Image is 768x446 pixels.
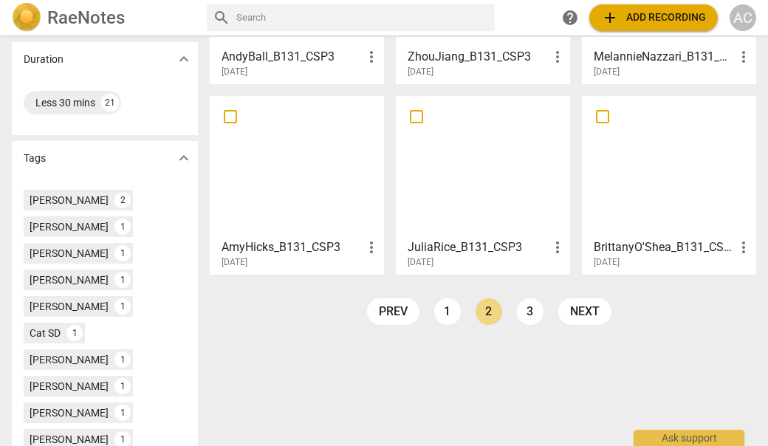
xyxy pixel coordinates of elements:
span: [DATE] [408,66,433,78]
p: Duration [24,52,64,67]
div: 1 [114,272,131,288]
a: Page 1 [434,298,461,325]
span: more_vert [549,48,566,66]
h2: RaeNotes [47,7,125,28]
a: Page 3 [517,298,544,325]
span: more_vert [735,239,752,256]
span: search [213,9,230,27]
div: [PERSON_NAME] [30,352,109,367]
button: Upload [589,4,718,31]
a: LogoRaeNotes [12,3,195,32]
div: 21 [101,94,119,111]
div: 1 [114,405,131,421]
div: 1 [114,298,131,315]
h3: BrittanyO'Shea_B131_CSP3 [594,239,735,256]
span: [DATE] [594,66,620,78]
span: more_vert [549,239,566,256]
a: BrittanyO'Shea_B131_CSP3[DATE] [587,101,751,268]
span: [DATE] [222,256,247,269]
span: [DATE] [594,256,620,269]
button: Show more [173,48,195,70]
h3: AndyBall_B131_CSP3 [222,48,363,66]
span: add [601,9,619,27]
div: 1 [114,351,131,368]
button: Show more [173,147,195,169]
div: [PERSON_NAME] [30,246,109,261]
div: [PERSON_NAME] [30,193,109,207]
a: Page 2 is your current page [476,298,502,325]
span: [DATE] [408,256,433,269]
a: AmyHicks_B131_CSP3[DATE] [215,101,379,268]
button: AC [730,4,756,31]
h3: ZhouJiang_B131_CSP3 [408,48,549,66]
input: Search [236,6,489,30]
span: help [561,9,579,27]
div: 1 [114,245,131,261]
h3: MelannieNazzari_B131_CSP3 [594,48,735,66]
div: Ask support [634,430,744,446]
div: 1 [114,219,131,235]
div: Cat SD [30,326,61,340]
span: more_vert [735,48,752,66]
div: [PERSON_NAME] [30,219,109,234]
span: expand_more [175,149,193,167]
h3: AmyHicks_B131_CSP3 [222,239,363,256]
a: Help [557,4,583,31]
img: Logo [12,3,41,32]
a: JuliaRice_B131_CSP3[DATE] [401,101,565,268]
div: [PERSON_NAME] [30,379,109,394]
span: expand_more [175,50,193,68]
div: 1 [66,325,83,341]
a: next [558,298,611,325]
div: [PERSON_NAME] [30,272,109,287]
p: Tags [24,151,46,166]
div: 1 [114,378,131,394]
div: Less 30 mins [35,95,95,110]
a: prev [367,298,419,325]
span: more_vert [363,48,380,66]
span: Add recording [601,9,706,27]
span: more_vert [363,239,380,256]
div: [PERSON_NAME] [30,299,109,314]
h3: JuliaRice_B131_CSP3 [408,239,549,256]
div: 2 [114,192,131,208]
span: [DATE] [222,66,247,78]
div: [PERSON_NAME] [30,405,109,420]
